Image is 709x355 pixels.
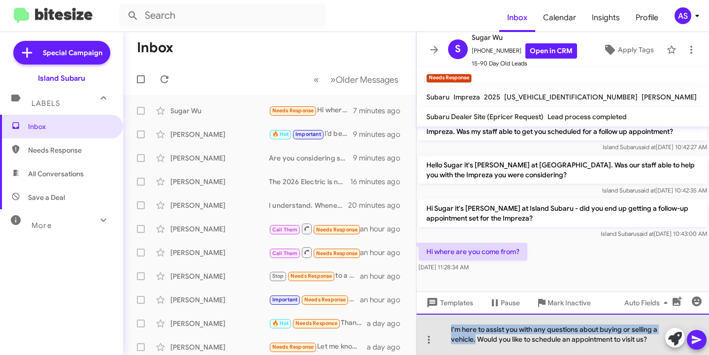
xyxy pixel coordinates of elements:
span: Needs Response [272,344,314,350]
span: Needs Response [290,273,332,279]
div: [PERSON_NAME] [170,271,269,281]
div: I’d be happy to discuss your lease options! Would you like to set up an appointment for that? [269,129,353,140]
a: Calendar [535,3,584,32]
button: Apply Tags [594,41,662,59]
span: Special Campaign [43,48,102,58]
div: [PERSON_NAME] [170,177,269,187]
a: Open in CRM [525,43,577,59]
div: [PERSON_NAME] [170,224,269,234]
div: I'm here to assist you with any questions about buying or selling a vehicle. Would you like to sc... [417,314,709,355]
p: Hello Sugar it's [PERSON_NAME] at [GEOGRAPHIC_DATA]. Was our staff able to help you with the Impr... [419,156,707,184]
span: Needs Response [316,226,358,233]
div: Are you considering selling your vehicle? We can offer a great value for it. When would be most c... [269,153,353,163]
span: 15-90 Day Old Leads [472,59,577,68]
div: to a bunch of ur representatives [269,270,360,282]
div: AS [675,7,691,24]
span: Mark Inactive [548,294,591,312]
div: Island Subaru [38,73,85,83]
span: Needs Response [304,296,346,303]
button: Templates [417,294,481,312]
span: Inbox [28,122,112,131]
span: Save a Deal [28,193,65,202]
span: « [314,73,319,86]
span: Needs Response [28,145,112,155]
div: [PERSON_NAME] [170,129,269,139]
span: [DATE] 11:28:34 AM [419,263,469,271]
span: Call Them [272,226,298,233]
span: [PERSON_NAME] [642,93,697,101]
button: Mark Inactive [528,294,599,312]
input: Search [119,4,326,28]
span: Needs Response [295,320,337,326]
div: Let me know when [PERSON_NAME] will start releasing them. [269,341,367,353]
span: Pause [501,294,520,312]
span: Impreza [453,93,480,101]
div: I understand. Whenever you're ready to discuss the Forester or have any questions, feel free to r... [269,200,349,210]
div: [PERSON_NAME] [170,295,269,305]
button: Pause [481,294,528,312]
span: Important [295,131,321,137]
span: Call Them [272,250,298,257]
span: said at [637,230,654,237]
span: said at [639,143,656,151]
span: Templates [424,294,473,312]
div: Inbound Call [269,246,360,258]
div: an hour ago [360,271,408,281]
small: Needs Response [426,74,472,83]
p: Hi where are you come from? [419,243,527,260]
div: 9 minutes ago [353,153,408,163]
span: Apply Tags [618,41,654,59]
span: [PHONE_NUMBER] [472,43,577,59]
span: Stop [272,273,284,279]
div: [PERSON_NAME] [170,342,269,352]
div: Hi where are you come from? [269,105,353,116]
a: Profile [628,3,666,32]
div: Sugar Wu [170,106,269,116]
span: S [455,41,461,57]
div: [PERSON_NAME] [170,248,269,258]
span: Important [272,296,298,303]
div: a day ago [367,319,408,328]
h1: Inbox [137,40,173,56]
span: Labels [32,99,60,108]
div: an hour ago [360,248,408,258]
span: Subaru [426,93,450,101]
span: 2025 [484,93,500,101]
span: Island Subaru [DATE] 10:43:00 AM [601,230,707,237]
p: Hi Sugar It's [PERSON_NAME] at [GEOGRAPHIC_DATA] following up about the Impreza. Was my staff abl... [419,113,707,140]
span: 🔥 Hot [272,320,289,326]
div: Thx for reaching out/ follow-up, [PERSON_NAME]. I am no longer in the market for a new car. [269,294,360,305]
a: Inbox [499,3,535,32]
div: 20 minutes ago [349,200,408,210]
p: Hi Sugar it's [PERSON_NAME] at Island Subaru - did you end up getting a follow-up appointment set... [419,199,707,227]
button: AS [666,7,698,24]
div: The 2026 Electric is not in the showroom yet, but I can help you learn more about it and schedule... [269,177,350,187]
span: Auto Fields [624,294,672,312]
span: Older Messages [336,74,398,85]
a: Special Campaign [13,41,110,65]
div: an hour ago [360,295,408,305]
span: [US_VEHICLE_IDENTIFICATION_NUMBER] [504,93,638,101]
button: Next [324,69,404,90]
div: 16 minutes ago [350,177,408,187]
span: Lead process completed [548,112,627,121]
span: Sugar Wu [472,32,577,43]
a: Insights [584,3,628,32]
div: [PERSON_NAME] [170,200,269,210]
nav: Page navigation example [308,69,404,90]
span: Needs Response [316,250,358,257]
span: 🔥 Hot [272,131,289,137]
div: an hour ago [360,224,408,234]
div: Inbound Call [269,223,360,235]
span: More [32,221,52,230]
span: » [330,73,336,86]
span: Island Subaru [DATE] 10:42:27 AM [603,143,707,151]
span: All Conversations [28,169,84,179]
button: Auto Fields [616,294,679,312]
span: said at [638,187,655,194]
div: 7 minutes ago [353,106,408,116]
